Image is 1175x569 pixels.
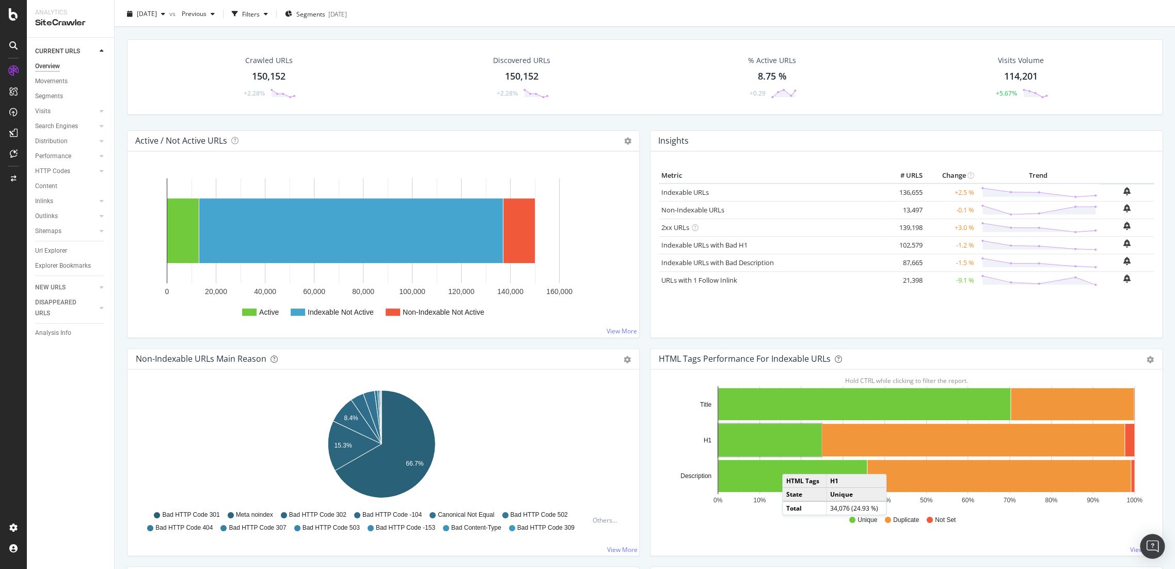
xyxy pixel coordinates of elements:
span: Unique [858,516,877,525]
div: % Active URLs [748,55,796,66]
div: +2.28% [244,89,265,98]
td: -1.2 % [925,236,977,254]
div: bell-plus [1123,239,1131,248]
td: 136,655 [884,183,925,202]
a: Movements [35,76,107,87]
button: Previous [178,6,219,22]
div: 8.75 % [758,70,787,83]
text: 90% [1087,497,1099,504]
div: 114,201 [1004,70,1038,83]
div: gear [1147,356,1154,363]
th: # URLS [884,168,925,183]
div: Filters [242,10,260,19]
a: URLs with 1 Follow Inlink [661,275,737,285]
span: Segments [296,10,325,19]
a: Visits [35,106,97,117]
text: 66.7% [406,459,423,467]
text: Non-Indexable Not Active [403,308,484,316]
td: 13,497 [884,201,925,219]
span: Bad Content-Type [451,524,501,532]
td: 21,398 [884,271,925,289]
td: -0.1 % [925,201,977,219]
span: Bad HTTP Code 404 [155,524,213,532]
div: Segments [35,91,63,102]
div: bell-plus [1123,257,1131,265]
div: Visits Volume [998,55,1044,66]
div: Visits [35,106,51,117]
text: 20,000 [205,287,227,296]
a: Indexable URLs with Bad Description [661,258,774,267]
div: bell-plus [1123,187,1131,195]
span: Bad HTTP Code 302 [289,511,346,519]
svg: A chart. [136,386,627,506]
text: 60% [962,497,974,504]
button: Segments[DATE] [281,6,351,22]
text: 50% [920,497,932,504]
div: +0.29 [750,89,766,98]
a: HTTP Codes [35,166,97,177]
div: Non-Indexable URLs Main Reason [136,353,266,364]
text: 80% [1045,497,1057,504]
button: Filters [228,6,272,22]
div: Inlinks [35,196,53,207]
h4: Insights [658,134,689,148]
a: NEW URLS [35,282,97,293]
a: Url Explorer [35,245,107,256]
span: vs [169,9,178,18]
text: 140,000 [497,287,523,296]
td: -9.1 % [925,271,977,289]
div: NEW URLS [35,282,66,293]
text: 0% [713,497,723,504]
div: 150,152 [505,70,538,83]
a: Analysis Info [35,328,107,339]
span: Bad HTTP Code 502 [510,511,567,519]
th: Metric [659,168,884,183]
span: Bad HTTP Code 301 [162,511,219,519]
text: 80,000 [352,287,374,296]
a: View More [607,545,638,554]
a: Content [35,181,107,192]
a: Outlinks [35,211,97,222]
a: 2xx URLs [661,223,689,232]
div: Analysis Info [35,328,71,339]
span: Bad HTTP Code -104 [362,511,422,519]
text: 60,000 [303,287,325,296]
text: Indexable Not Active [308,308,374,316]
span: Bad HTTP Code 309 [517,524,575,532]
a: Sitemaps [35,226,97,237]
div: bell-plus [1123,274,1131,283]
text: Title [700,401,712,408]
span: Bad HTTP Code -153 [376,524,435,532]
text: 40,000 [254,287,276,296]
div: Search Engines [35,121,78,132]
div: [DATE] [328,10,347,19]
td: 87,665 [884,254,925,271]
text: 70% [1003,497,1015,504]
div: Explorer Bookmarks [35,260,91,271]
div: bell-plus [1123,204,1131,212]
a: Performance [35,151,97,162]
div: SiteCrawler [35,17,106,29]
a: Inlinks [35,196,97,207]
td: Unique [827,487,886,501]
div: DISAPPEARED URLS [35,297,87,319]
div: Discovered URLs [493,55,550,66]
a: Distribution [35,136,97,147]
text: Description [680,472,711,480]
div: gear [624,356,631,363]
div: Crawled URLs [245,55,293,66]
a: Search Engines [35,121,97,132]
div: +5.67% [996,89,1017,98]
div: bell-plus [1123,222,1131,230]
text: 10% [753,497,766,504]
div: Url Explorer [35,245,67,256]
a: Indexable URLs with Bad H1 [661,240,748,250]
div: Outlinks [35,211,58,222]
span: 2025 Aug. 25th [137,9,157,18]
text: 160,000 [546,287,573,296]
span: Meta noindex [236,511,273,519]
span: Bad HTTP Code 307 [229,524,286,532]
div: A chart. [136,168,627,329]
text: 100% [1126,497,1142,504]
